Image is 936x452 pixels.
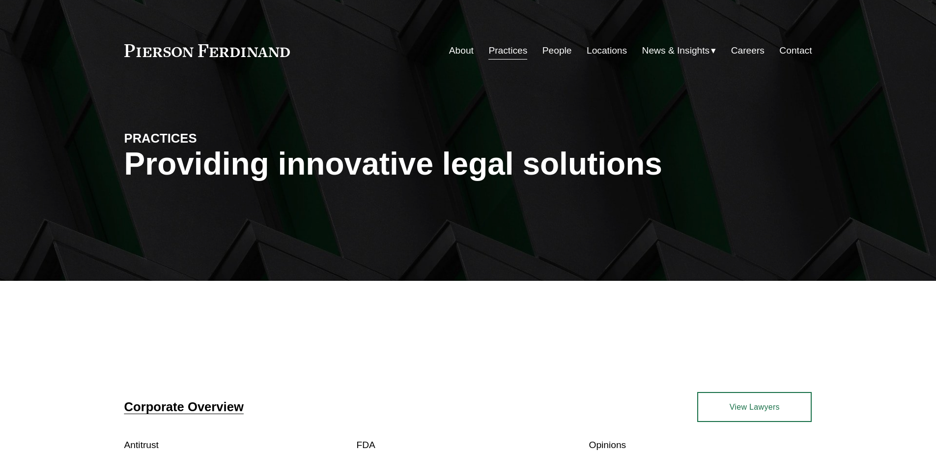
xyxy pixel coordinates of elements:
[124,146,812,182] h1: Providing innovative legal solutions
[642,42,710,60] span: News & Insights
[589,440,626,450] a: Opinions
[124,400,244,414] a: Corporate Overview
[542,41,572,60] a: People
[449,41,474,60] a: About
[124,130,296,146] h4: PRACTICES
[779,41,812,60] a: Contact
[587,41,627,60] a: Locations
[731,41,765,60] a: Careers
[697,392,812,422] a: View Lawyers
[124,440,159,450] a: Antitrust
[488,41,527,60] a: Practices
[642,41,716,60] a: folder dropdown
[357,440,375,450] a: FDA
